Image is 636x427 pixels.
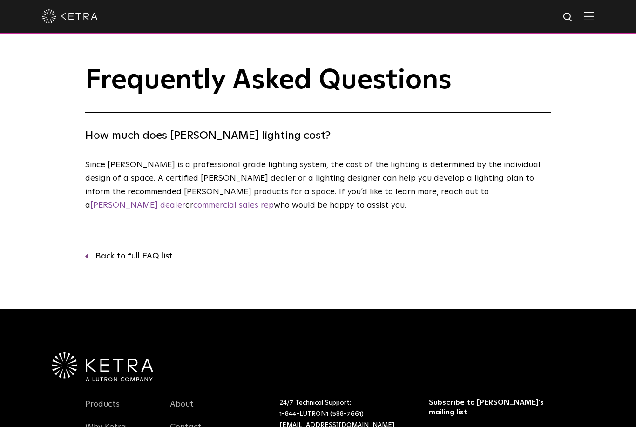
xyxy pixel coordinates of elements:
[584,12,594,20] img: Hamburger%20Nav.svg
[85,399,120,420] a: Products
[90,201,185,210] a: [PERSON_NAME] dealer
[562,12,574,23] img: search icon
[85,127,551,144] h4: How much does [PERSON_NAME] lighting cost?
[429,398,548,417] h3: Subscribe to [PERSON_NAME]’s mailing list
[193,201,274,210] a: commercial sales rep
[170,399,194,420] a: About
[85,250,551,263] a: Back to full FAQ list
[42,9,98,23] img: ketra-logo-2019-white
[279,411,364,417] a: 1-844-LUTRON1 (588-7661)
[52,352,153,381] img: Ketra-aLutronCo_White_RGB
[85,65,551,113] h1: Frequently Asked Questions
[85,158,546,212] p: Since [PERSON_NAME] is a professional grade lighting system, the cost of the lighting is determin...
